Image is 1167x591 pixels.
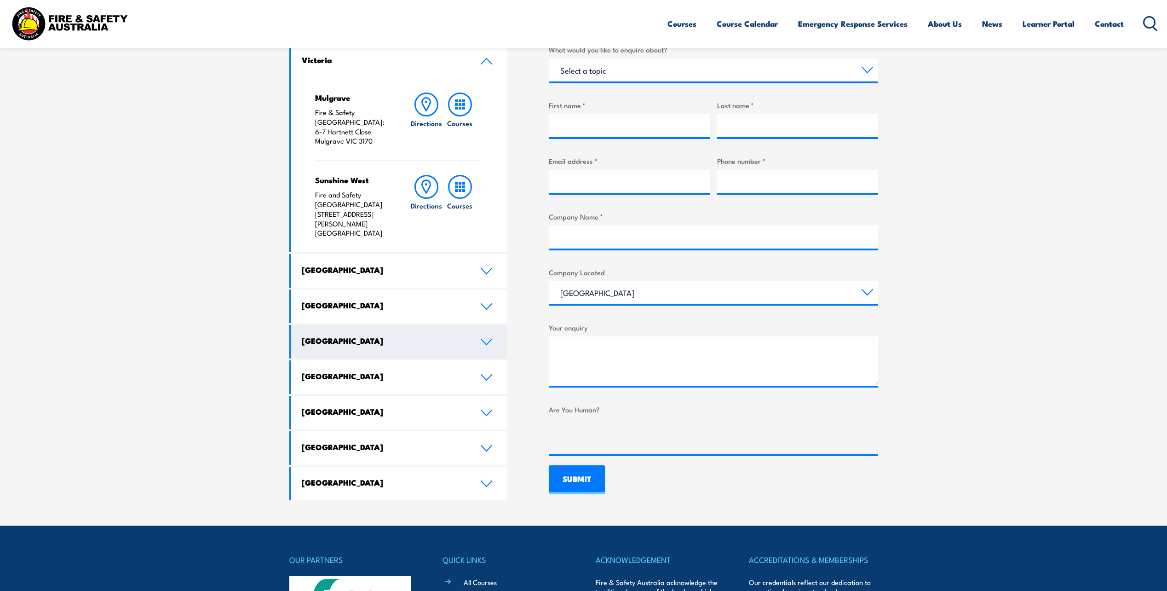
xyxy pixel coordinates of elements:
[315,190,392,238] p: Fire and Safety [GEOGRAPHIC_DATA] [STREET_ADDRESS][PERSON_NAME] [GEOGRAPHIC_DATA]
[549,100,710,110] label: First name
[549,267,878,278] label: Company Located
[982,12,1002,36] a: News
[549,418,689,454] iframe: reCAPTCHA
[717,156,878,166] label: Phone number
[302,336,466,346] h4: [GEOGRAPHIC_DATA]
[443,175,477,238] a: Courses
[289,553,418,566] h4: OUR PARTNERS
[1095,12,1124,36] a: Contact
[447,201,472,210] h6: Courses
[315,93,392,103] h4: Mulgrave
[596,553,724,566] h4: ACKNOWLEDGEMENT
[315,175,392,185] h4: Sunshine West
[549,404,878,415] label: Are You Human?
[291,44,507,78] a: Victoria
[410,93,443,146] a: Directions
[717,100,878,110] label: Last name
[291,431,507,465] a: [GEOGRAPHIC_DATA]
[302,55,466,65] h4: Victoria
[291,325,507,359] a: [GEOGRAPHIC_DATA]
[411,118,442,128] h6: Directions
[549,322,878,333] label: Your enquiry
[443,93,477,146] a: Courses
[464,577,497,587] a: All Courses
[667,12,696,36] a: Courses
[291,254,507,288] a: [GEOGRAPHIC_DATA]
[798,12,908,36] a: Emergency Response Services
[302,371,466,381] h4: [GEOGRAPHIC_DATA]
[443,553,571,566] h4: QUICK LINKS
[749,553,878,566] h4: ACCREDITATIONS & MEMBERSHIPS
[549,156,710,166] label: Email address
[302,406,466,417] h4: [GEOGRAPHIC_DATA]
[928,12,962,36] a: About Us
[717,12,778,36] a: Course Calendar
[291,467,507,500] a: [GEOGRAPHIC_DATA]
[291,396,507,429] a: [GEOGRAPHIC_DATA]
[447,118,472,128] h6: Courses
[315,108,392,146] p: Fire & Safety [GEOGRAPHIC_DATA]: 6-7 Hartnett Close Mulgrave VIC 3170
[302,477,466,487] h4: [GEOGRAPHIC_DATA]
[291,290,507,323] a: [GEOGRAPHIC_DATA]
[549,211,878,222] label: Company Name
[549,465,605,494] input: SUBMIT
[302,442,466,452] h4: [GEOGRAPHIC_DATA]
[1023,12,1075,36] a: Learner Portal
[302,265,466,275] h4: [GEOGRAPHIC_DATA]
[411,201,442,210] h6: Directions
[549,44,878,55] label: What would you like to enquire about?
[302,300,466,310] h4: [GEOGRAPHIC_DATA]
[410,175,443,238] a: Directions
[291,360,507,394] a: [GEOGRAPHIC_DATA]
